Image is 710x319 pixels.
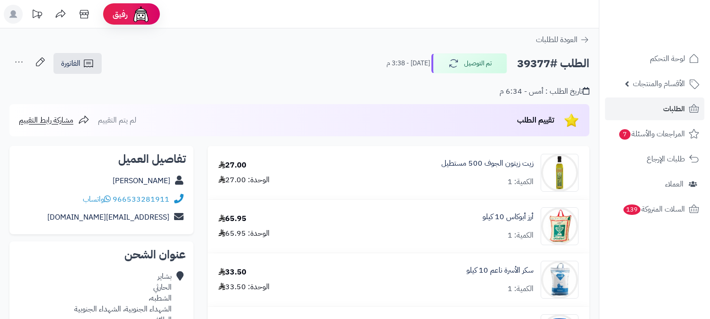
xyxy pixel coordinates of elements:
div: الوحدة: 33.50 [219,282,270,292]
div: 27.00 [219,160,246,171]
img: logo-2.png [646,12,701,32]
h2: الطلب #39377 [517,54,589,73]
div: 65.95 [219,213,246,224]
span: طلبات الإرجاع [647,152,685,166]
small: [DATE] - 3:38 م [386,59,430,68]
a: واتساب [83,194,111,205]
a: العملاء [605,173,704,195]
button: تم التوصيل [431,53,507,73]
img: 1664174778-20325-90x90.jpg [541,207,578,245]
h2: تفاصيل العميل [17,153,186,165]
span: 7 [619,129,631,140]
img: ai-face.png [131,5,150,24]
span: رفيق [113,9,128,20]
img: 1664106064-Ono0D9PzzYLPIWFUMaSQglYHClbnF6ZYAG5vSfdZ-90x90.jpeg [541,261,578,299]
h2: عنوان الشحن [17,249,186,260]
a: المراجعات والأسئلة7 [605,123,704,145]
span: تقييم الطلب [517,115,554,126]
span: لم يتم التقييم [98,115,136,126]
span: 139 [622,204,641,215]
div: الوحدة: 65.95 [219,228,270,239]
span: مشاركة رابط التقييم [19,115,73,126]
a: [PERSON_NAME] [113,175,170,186]
a: زيت زيتون الجوف 500 مستطيل [441,158,534,169]
span: الأقسام والمنتجات [633,77,685,90]
span: لوحة التحكم [650,52,685,65]
div: تاريخ الطلب : أمس - 6:34 م [500,86,589,97]
a: تحديثات المنصة [25,5,49,26]
a: سكر الأسرة ناعم 10 كيلو [466,265,534,276]
img: 1664631584-%D8%AA%D9%86%D8%B2%D9%8A%D9%84%20(24)-90x90.jpg [541,154,578,192]
div: الكمية: 1 [508,230,534,241]
span: العملاء [665,177,684,191]
a: لوحة التحكم [605,47,704,70]
span: المراجعات والأسئلة [618,127,685,141]
a: مشاركة رابط التقييم [19,115,89,126]
a: طلبات الإرجاع [605,148,704,170]
span: السلات المتروكة [622,203,685,216]
span: العودة للطلبات [536,34,578,45]
a: العودة للطلبات [536,34,589,45]
a: [EMAIL_ADDRESS][DOMAIN_NAME] [47,212,169,223]
a: 966533281911 [113,194,169,205]
div: 33.50 [219,267,246,278]
div: الكمية: 1 [508,284,534,294]
div: الكمية: 1 [508,177,534,187]
a: أرز أبوكاس 10 كيلو [482,212,534,222]
a: الفاتورة [53,53,102,74]
a: الطلبات [605,97,704,120]
span: الطلبات [663,102,685,115]
a: السلات المتروكة139 [605,198,704,221]
span: الفاتورة [61,58,80,69]
div: الوحدة: 27.00 [219,175,270,186]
